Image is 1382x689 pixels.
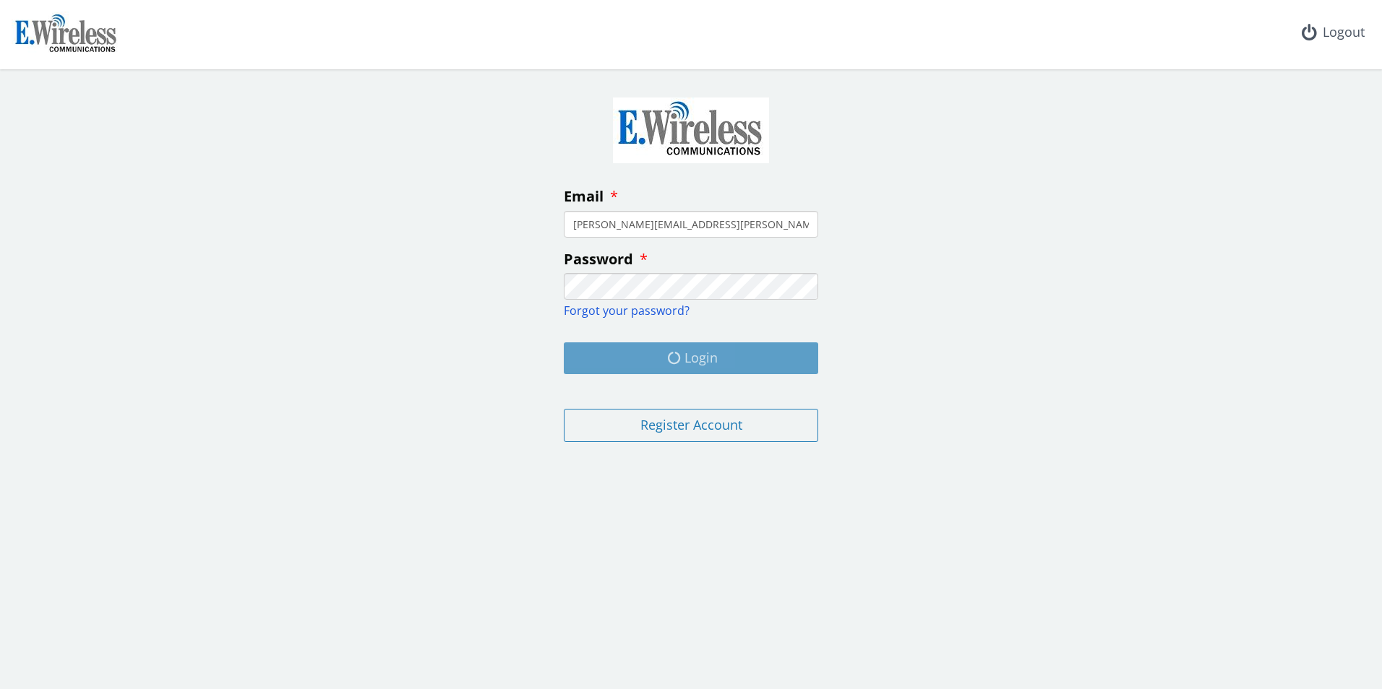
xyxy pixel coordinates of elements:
span: Password [564,249,633,269]
span: Email [564,186,604,206]
button: Login [564,342,818,374]
a: Forgot your password? [564,303,690,318]
input: enter your email address [564,211,818,238]
button: Register Account [564,409,818,442]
